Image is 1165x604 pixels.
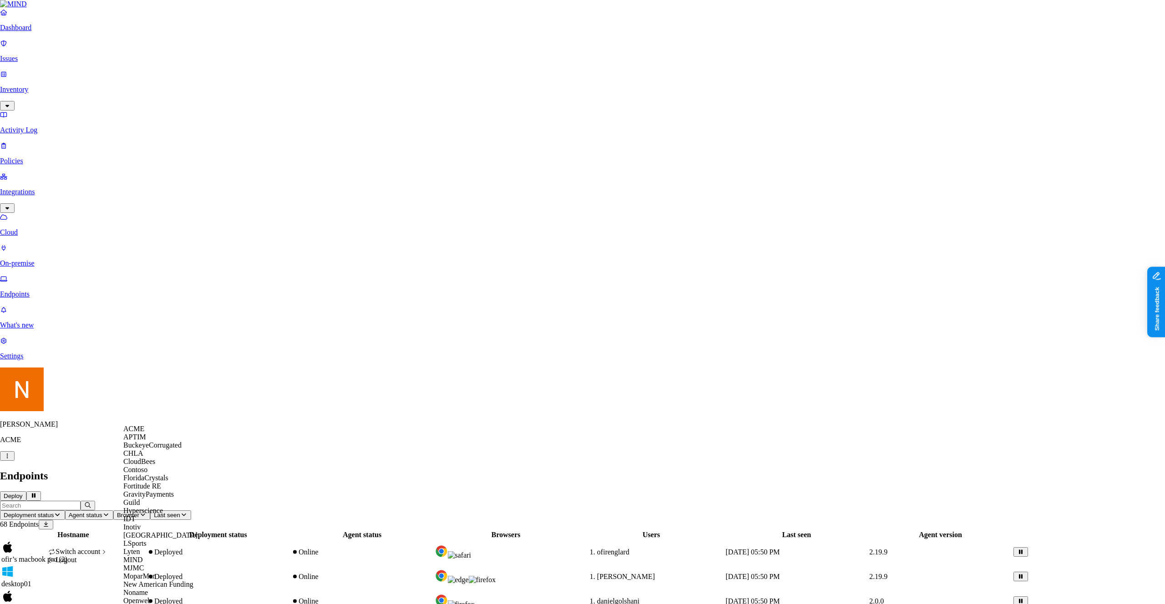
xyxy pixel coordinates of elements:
[123,589,148,596] span: Noname
[123,531,198,539] span: [GEOGRAPHIC_DATA]
[123,425,144,433] span: ACME
[123,433,146,441] span: APTIM
[123,572,156,580] span: MoparMan
[123,449,143,457] span: CHLA
[123,466,147,473] span: Contoso
[123,474,168,482] span: FloridaCrystals
[56,548,100,555] span: Switch account
[123,539,147,547] span: LSports
[123,441,182,449] span: BuckeyeCorrugated
[123,548,140,555] span: Lyten
[123,556,143,564] span: MIND
[123,580,193,588] span: New American Funding
[123,564,144,572] span: MJMC
[123,498,140,506] span: Guild
[123,515,136,523] span: IDT
[123,482,161,490] span: Fortitude RE
[48,556,108,564] div: Logout
[123,523,141,531] span: Inotiv
[123,458,155,465] span: CloudBees
[123,507,163,514] span: Hyperscience
[123,490,174,498] span: GravityPayments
